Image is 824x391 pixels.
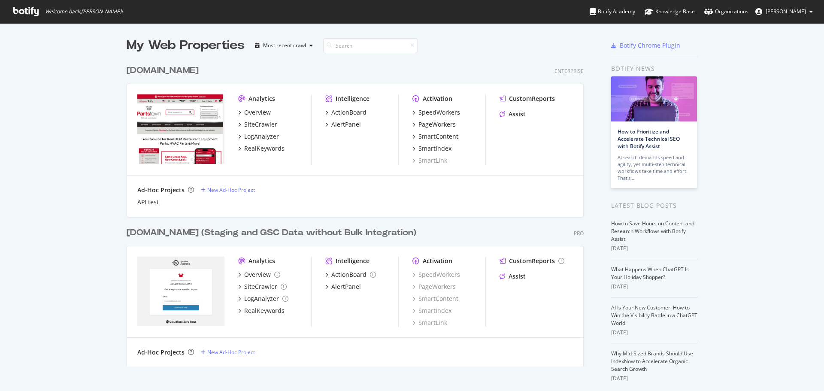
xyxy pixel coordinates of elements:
div: Assist [509,110,526,118]
button: [PERSON_NAME] [748,5,820,18]
img: partstownsecondary.com [137,257,224,326]
div: Activation [423,257,452,265]
div: PageWorkers [418,120,456,129]
a: AlertPanel [325,282,361,291]
div: SiteCrawler [244,282,277,291]
a: AlertPanel [325,120,361,129]
div: Latest Blog Posts [611,201,697,210]
div: Intelligence [336,257,370,265]
a: LogAnalyzer [238,132,279,141]
div: ActionBoard [331,270,367,279]
div: Most recent crawl [263,43,306,48]
div: grid [127,54,591,367]
a: SmartIndex [412,144,451,153]
a: CustomReports [500,257,564,265]
img: How to Prioritize and Accelerate Technical SEO with Botify Assist [611,76,697,121]
a: SmartLink [412,318,447,327]
div: Analytics [248,94,275,103]
div: Knowledge Base [645,7,695,16]
a: What Happens When ChatGPT Is Your Holiday Shopper? [611,266,689,281]
div: [DOMAIN_NAME] (Staging and GSC Data without Bulk Integration) [127,227,416,239]
div: Analytics [248,257,275,265]
div: SmartIndex [418,144,451,153]
div: Ad-Hoc Projects [137,348,185,357]
div: SiteCrawler [244,120,277,129]
a: [DOMAIN_NAME] (Staging and GSC Data without Bulk Integration) [127,227,420,239]
div: CustomReports [509,257,555,265]
a: PageWorkers [412,120,456,129]
button: Most recent crawl [251,39,316,52]
a: Overview [238,270,280,279]
a: API test [137,198,159,206]
div: ActionBoard [331,108,367,117]
div: My Web Properties [127,37,245,54]
a: Botify Chrome Plugin [611,41,680,50]
div: Organizations [704,7,748,16]
a: SmartContent [412,132,458,141]
div: AlertPanel [331,282,361,291]
a: New Ad-Hoc Project [201,349,255,356]
a: Assist [500,272,526,281]
div: [DATE] [611,283,697,291]
input: Search [323,38,418,53]
div: Overview [244,270,271,279]
span: Bonnie Gibbons [766,8,806,15]
a: SiteCrawler [238,282,287,291]
div: RealKeywords [244,306,285,315]
a: CustomReports [500,94,555,103]
div: LogAnalyzer [244,294,279,303]
div: New Ad-Hoc Project [207,186,255,194]
div: Activation [423,94,452,103]
a: PageWorkers [412,282,456,291]
a: New Ad-Hoc Project [201,186,255,194]
span: Welcome back, [PERSON_NAME] ! [45,8,123,15]
div: Intelligence [336,94,370,103]
div: RealKeywords [244,144,285,153]
div: Enterprise [554,67,584,75]
a: SiteCrawler [238,120,277,129]
a: SmartIndex [412,306,451,315]
div: Overview [244,108,271,117]
div: [DOMAIN_NAME] [127,64,199,77]
a: Assist [500,110,526,118]
div: Botify Academy [590,7,635,16]
div: Ad-Hoc Projects [137,186,185,194]
a: LogAnalyzer [238,294,288,303]
a: SmartLink [412,156,447,165]
img: partstown.com [137,94,224,164]
div: [DATE] [611,375,697,382]
a: RealKeywords [238,144,285,153]
a: RealKeywords [238,306,285,315]
a: ActionBoard [325,270,376,279]
a: Overview [238,108,271,117]
a: SpeedWorkers [412,108,460,117]
a: Why Mid-Sized Brands Should Use IndexNow to Accelerate Organic Search Growth [611,350,693,373]
a: How to Save Hours on Content and Research Workflows with Botify Assist [611,220,694,242]
div: Botify Chrome Plugin [620,41,680,50]
div: AlertPanel [331,120,361,129]
a: SpeedWorkers [412,270,460,279]
div: SpeedWorkers [418,108,460,117]
a: SmartContent [412,294,458,303]
div: Botify news [611,64,697,73]
div: [DATE] [611,245,697,252]
div: AI search demands speed and agility, yet multi-step technical workflows take time and effort. Tha... [618,154,691,182]
a: ActionBoard [325,108,367,117]
a: [DOMAIN_NAME] [127,64,202,77]
div: SmartContent [418,132,458,141]
a: How to Prioritize and Accelerate Technical SEO with Botify Assist [618,128,680,150]
div: New Ad-Hoc Project [207,349,255,356]
div: Pro [574,230,584,237]
div: [DATE] [611,329,697,336]
div: CustomReports [509,94,555,103]
a: AI Is Your New Customer: How to Win the Visibility Battle in a ChatGPT World [611,304,697,327]
div: LogAnalyzer [244,132,279,141]
div: Assist [509,272,526,281]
